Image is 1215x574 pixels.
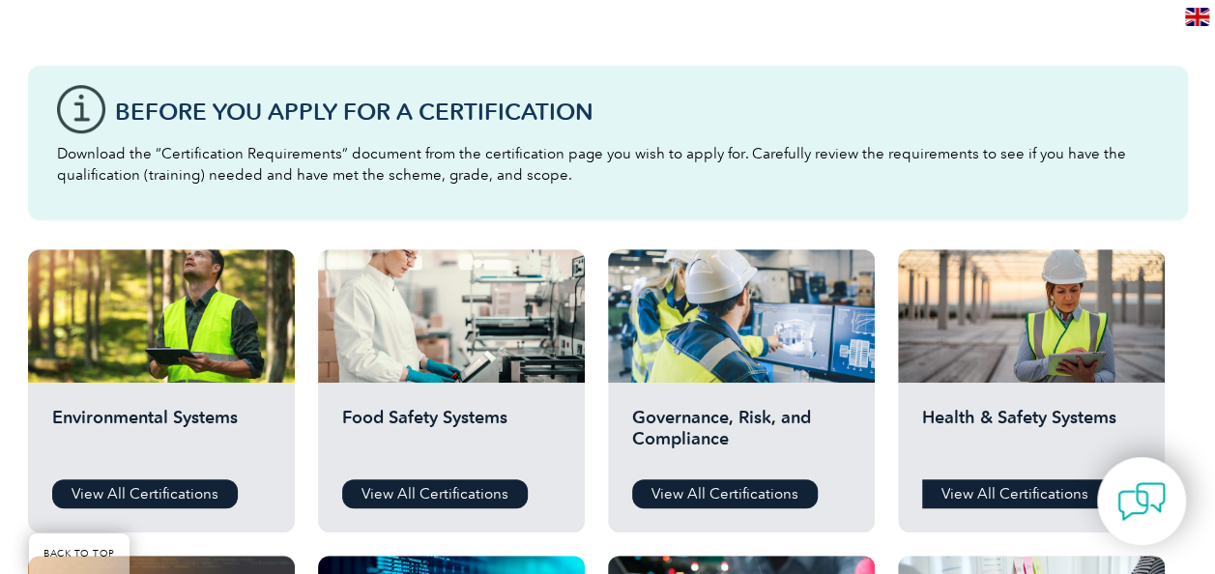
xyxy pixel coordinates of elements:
img: contact-chat.png [1117,477,1166,526]
a: View All Certifications [52,479,238,508]
p: Download the “Certification Requirements” document from the certification page you wish to apply ... [57,143,1159,186]
h2: Governance, Risk, and Compliance [632,407,851,465]
a: View All Certifications [342,479,528,508]
a: BACK TO TOP [29,533,130,574]
a: View All Certifications [632,479,818,508]
h2: Food Safety Systems [342,407,561,465]
h2: Environmental Systems [52,407,271,465]
h2: Health & Safety Systems [922,407,1141,465]
a: View All Certifications [922,479,1108,508]
img: en [1185,8,1209,26]
h3: Before You Apply For a Certification [115,100,1159,124]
